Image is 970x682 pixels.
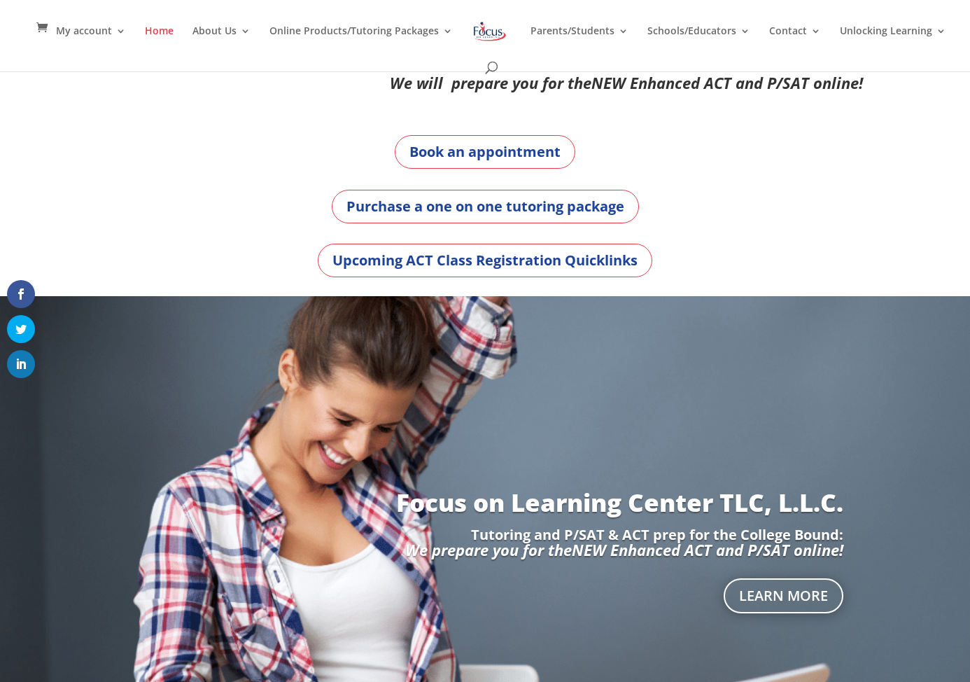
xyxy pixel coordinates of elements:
em: NEW Enhanced ACT and P/SAT online! [572,539,843,560]
a: Learn More [724,578,843,613]
em: NEW Enhanced ACT and P/SAT online! [591,72,863,93]
a: Online Products/Tutoring Packages [269,26,453,59]
a: Parents/Students [530,26,628,59]
em: We prepare you for the [405,539,572,560]
a: My account [56,26,126,59]
a: Upcoming ACT Class Registration Quicklinks [318,244,652,277]
p: Tutoring and P/SAT & ACT prep for the College Bound: [127,528,844,542]
a: Purchase a one on one tutoring package [332,190,639,223]
a: About Us [192,26,251,59]
a: Book an appointment [395,135,575,169]
em: We will prepare you for the [390,72,591,93]
a: Focus on Learning Center TLC, L.L.C. [396,486,843,519]
a: Contact [769,26,821,59]
a: Schools/Educators [647,26,750,59]
a: Unlocking Learning [840,26,946,59]
a: Home [145,26,174,59]
img: Focus on Learning [472,19,508,44]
